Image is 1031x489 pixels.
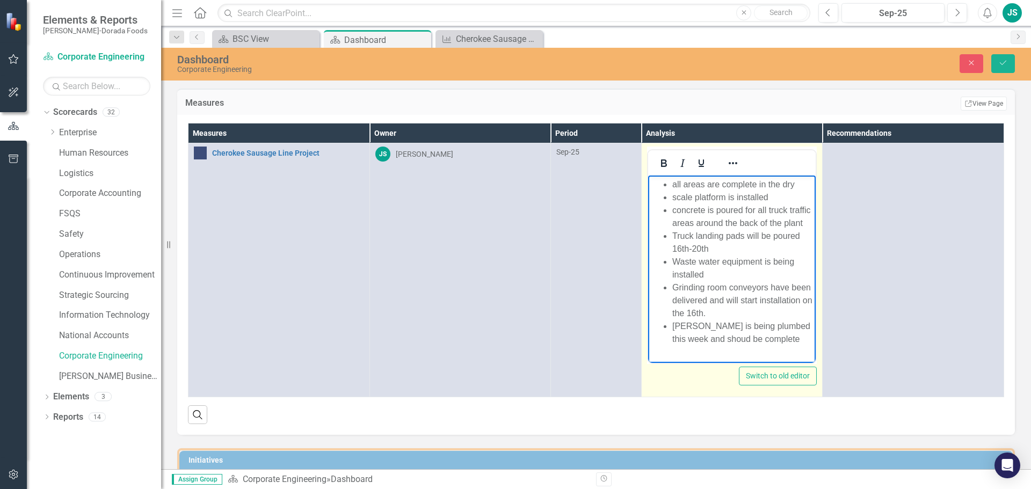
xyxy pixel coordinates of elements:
[103,108,120,117] div: 32
[233,32,317,46] div: BSC View
[655,156,673,171] button: Bold
[59,269,161,281] a: Continuous Improvement
[194,147,207,159] img: No Information
[59,167,161,180] a: Logistics
[59,249,161,261] a: Operations
[177,54,647,65] div: Dashboard
[754,5,808,20] button: Search
[212,149,364,157] a: Cherokee Sausage Line Project
[396,149,453,159] div: [PERSON_NAME]
[961,97,1007,111] a: View Page
[215,32,317,46] a: BSC View
[59,330,161,342] a: National Accounts
[59,370,161,383] a: [PERSON_NAME] Business Unit
[53,391,89,403] a: Elements
[228,473,588,486] div: »
[243,474,326,484] a: Corporate Engineering
[375,147,390,162] div: JS
[185,98,547,108] h3: Measures
[59,350,161,362] a: Corporate Engineering
[739,367,817,385] button: Switch to old editor
[344,33,429,47] div: Dashboard
[769,8,793,17] span: Search
[438,32,540,46] a: Cherokee Sausage Line Project
[43,77,150,96] input: Search Below...
[556,147,635,157] div: Sep-25
[456,32,540,46] div: Cherokee Sausage Line Project
[841,3,945,23] button: Sep-25
[177,65,647,74] div: Corporate Engineering
[172,474,222,485] span: Assign Group
[692,156,710,171] button: Underline
[331,474,373,484] div: Dashboard
[5,12,24,31] img: ClearPoint Strategy
[89,412,106,421] div: 14
[994,452,1020,478] div: Open Intercom Messenger
[1003,3,1022,23] button: JS
[53,411,83,424] a: Reports
[59,187,161,200] a: Corporate Accounting
[59,127,161,139] a: Enterprise
[724,156,742,171] button: Reveal or hide additional toolbar items
[95,392,112,402] div: 3
[648,176,816,363] iframe: Rich Text Area
[59,309,161,322] a: Information Technology
[43,26,148,35] small: [PERSON_NAME]-Dorada Foods
[59,228,161,240] a: Safety
[43,51,150,63] a: Corporate Engineering
[845,7,941,20] div: Sep-25
[217,4,810,23] input: Search ClearPoint...
[43,13,148,26] span: Elements & Reports
[59,208,161,220] a: FSQS
[53,106,97,119] a: Scorecards
[59,147,161,159] a: Human Resources
[673,156,692,171] button: Italic
[59,289,161,302] a: Strategic Sourcing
